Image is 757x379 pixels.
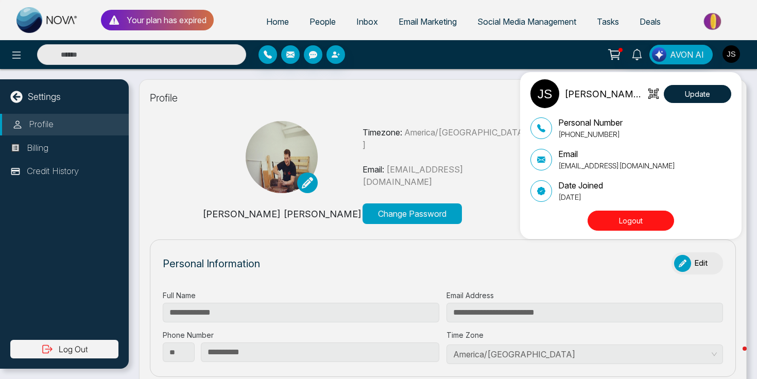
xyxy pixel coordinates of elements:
[558,116,623,129] p: Personal Number
[558,179,603,192] p: Date Joined
[722,344,747,369] iframe: Intercom live chat
[558,192,603,202] p: [DATE]
[558,160,675,171] p: [EMAIL_ADDRESS][DOMAIN_NAME]
[664,85,731,103] button: Update
[558,148,675,160] p: Email
[588,211,674,231] button: Logout
[558,129,623,140] p: [PHONE_NUMBER]
[564,87,645,101] p: [PERSON_NAME] [PERSON_NAME]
